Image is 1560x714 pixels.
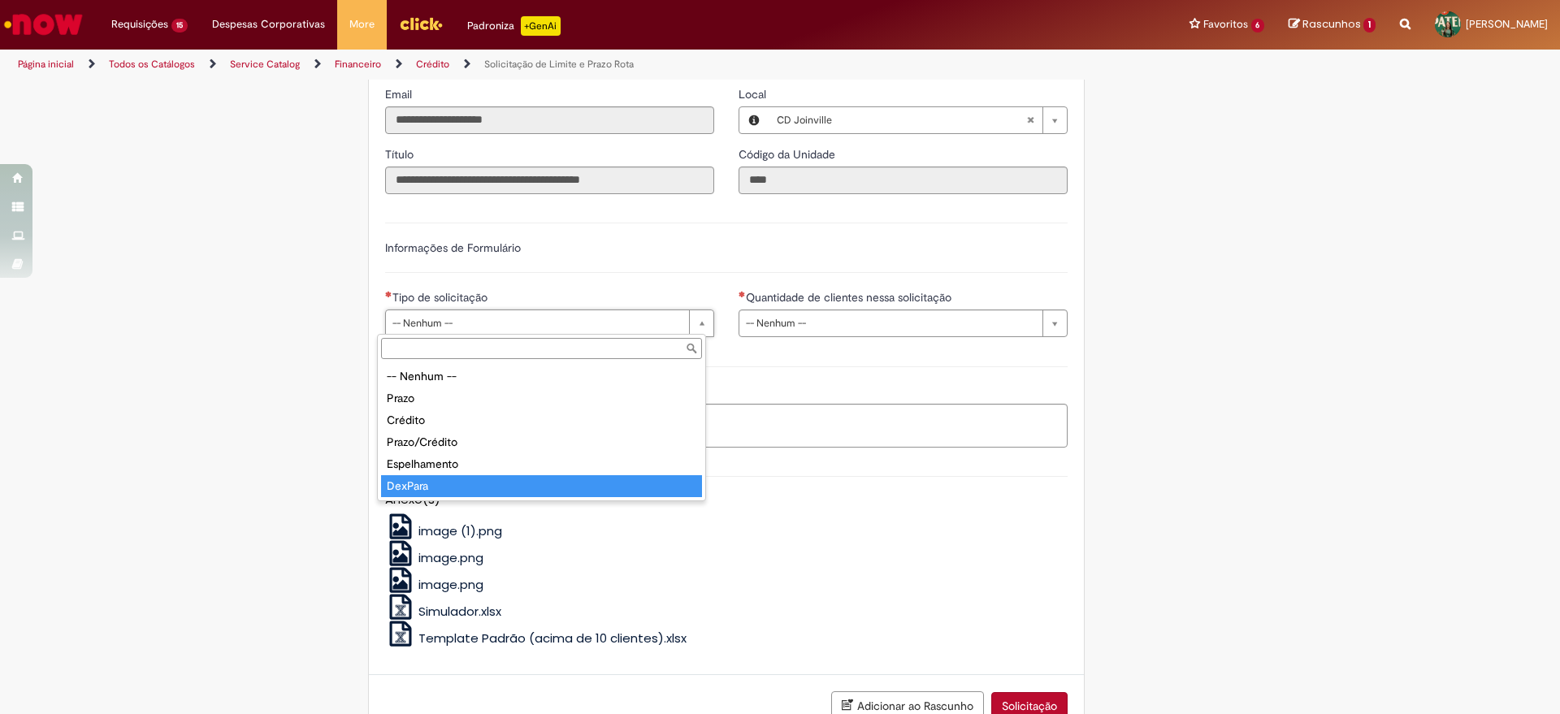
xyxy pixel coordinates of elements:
div: Crédito [381,409,702,431]
div: Prazo/Crédito [381,431,702,453]
div: -- Nenhum -- [381,366,702,387]
div: DexPara [381,475,702,497]
ul: Tipo de solicitação [378,362,705,500]
div: Espelhamento [381,453,702,475]
div: Prazo [381,387,702,409]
